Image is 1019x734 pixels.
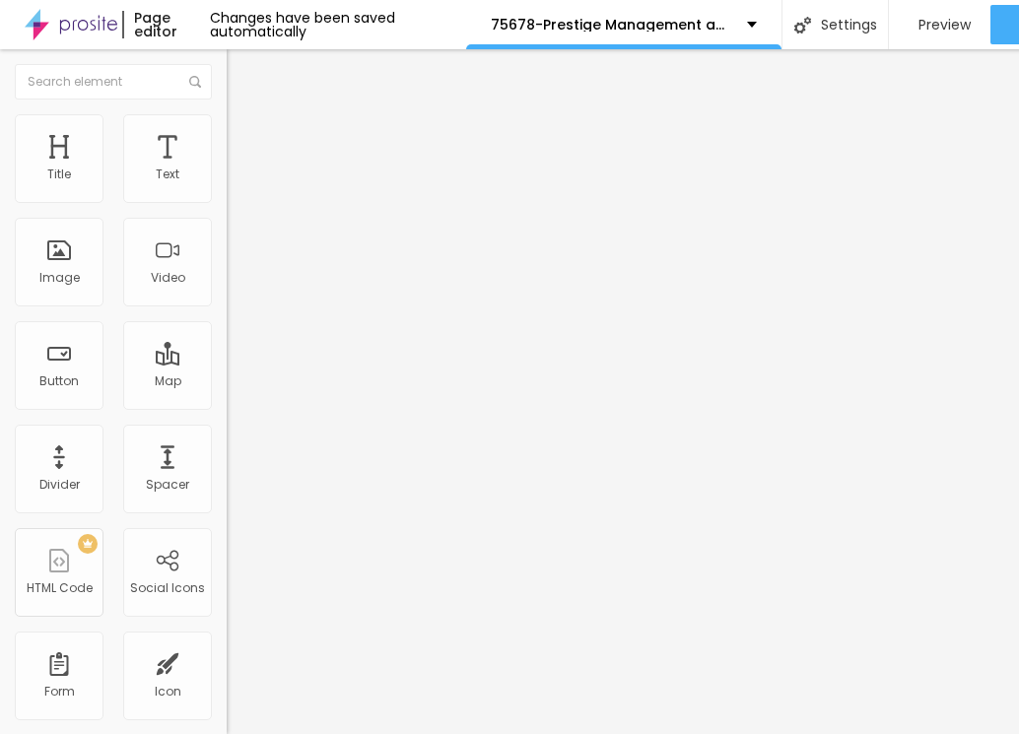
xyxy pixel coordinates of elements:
[122,11,209,38] div: Page editor
[918,17,971,33] span: Preview
[15,64,212,100] input: Search element
[155,685,181,699] div: Icon
[210,11,466,38] div: Changes have been saved automatically
[491,18,732,32] p: 75678-Prestige Management and Billing Solutions LLC
[39,271,80,285] div: Image
[146,478,189,492] div: Spacer
[39,374,79,388] div: Button
[156,167,179,181] div: Text
[44,685,75,699] div: Form
[151,271,185,285] div: Video
[889,5,990,44] button: Preview
[47,167,71,181] div: Title
[27,581,93,595] div: HTML Code
[130,581,205,595] div: Social Icons
[39,478,80,492] div: Divider
[189,76,201,88] img: Icone
[155,374,181,388] div: Map
[794,17,811,33] img: Icone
